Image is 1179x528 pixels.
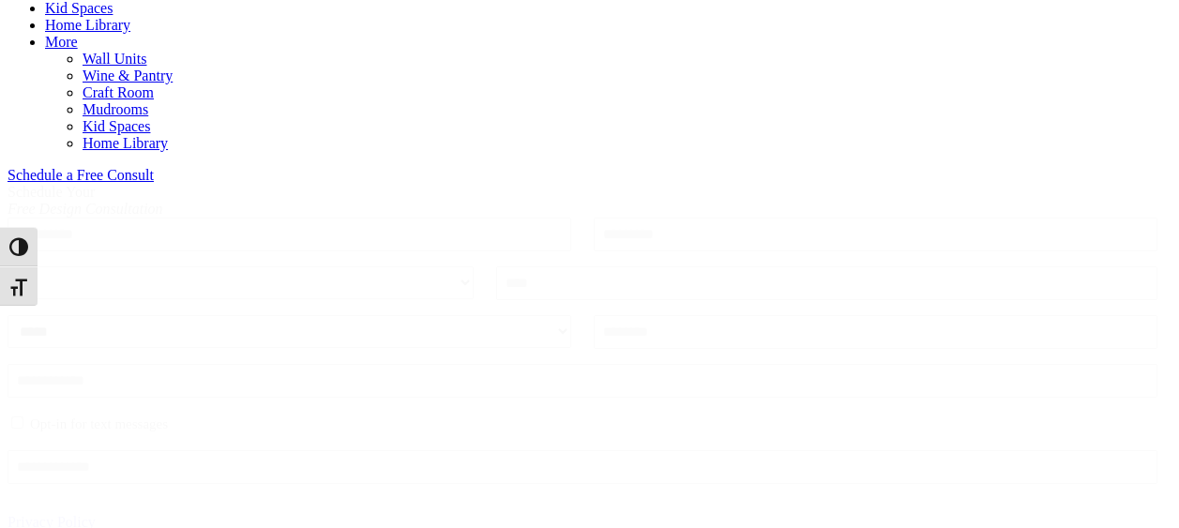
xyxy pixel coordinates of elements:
[8,184,163,217] span: Schedule Your
[8,201,163,217] em: Free Design Consultation
[83,101,148,117] a: Mudrooms
[83,118,150,134] a: Kid Spaces
[30,416,168,432] label: Opt-in for text messages
[83,68,173,83] a: Wine & Pantry
[83,135,168,151] a: Home Library
[45,34,78,50] a: More menu text will display only on big screen
[83,84,154,100] a: Craft Room
[83,51,146,67] a: Wall Units
[8,167,154,183] a: Schedule a Free Consult (opens a dropdown menu)
[45,17,130,33] a: Home Library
